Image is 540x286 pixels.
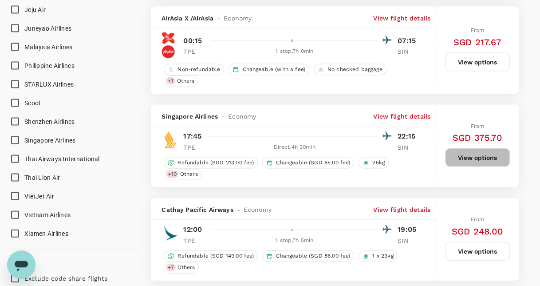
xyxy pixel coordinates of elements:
div: Changeable (SGD 86.00 fee) [262,250,354,262]
span: Thai Airways International [24,155,100,162]
span: Refundable (SGD 213.00 fee) [174,159,257,166]
span: Vietnam Airlines [24,211,71,218]
span: - [218,111,228,120]
span: From [471,123,485,129]
span: From [471,27,485,33]
span: STARLUX Airlines [24,80,74,87]
span: Economy [224,13,252,22]
button: View options [445,52,510,71]
img: SQ [162,131,179,148]
span: Xiamen Airlines [24,230,68,237]
span: - [233,205,244,214]
span: Changeable (SGD 86.00 fee) [272,252,354,259]
h6: SGD 217.67 [453,35,502,49]
p: TPE [183,47,205,56]
span: Singapore Airlines [24,136,76,143]
span: Others [173,77,198,84]
span: Thai Lion Air [24,174,60,181]
span: Others [174,263,199,271]
h6: SGD 375.70 [453,130,503,144]
p: SIN [398,143,420,151]
div: 1 x 23kg [359,250,397,262]
p: 22:15 [398,131,420,141]
span: Others [177,170,201,178]
span: Changeable (with a fee) [239,65,308,73]
span: 25kg [369,159,388,166]
div: Refundable (SGD 213.00 fee) [164,157,258,168]
div: 1 stop , 7h 5min [211,236,378,245]
div: 1 stop , 7h 0min [211,47,378,56]
span: Singapore Airlines [162,111,218,120]
span: Jeju Air [24,6,46,13]
p: View flight details [373,111,430,120]
span: Cathay Pacific Airways [162,205,233,214]
img: D7 [162,32,175,45]
p: SIN [398,236,420,245]
span: Juneyao Airlines [24,24,71,32]
div: Direct , 4h 30min [211,143,378,151]
button: View options [445,148,510,167]
span: Economy [244,205,272,214]
span: - [213,13,224,22]
p: 12:00 [183,224,202,234]
button: View options [445,242,510,260]
span: Shenzhen Airlines [24,118,75,125]
span: AirAsia X / AirAsia [162,13,213,22]
span: + 10 [166,170,178,178]
span: + 1 [166,77,175,84]
img: AK [162,45,175,58]
p: 07:15 [398,35,420,46]
span: Scoot [24,99,41,106]
p: TPE [183,236,205,245]
span: Philippine Airlines [24,62,75,69]
img: CX [162,224,179,242]
div: Changeable (SGD 65.00 fee) [262,157,354,168]
span: From [471,216,485,222]
p: Exclude code share flights [24,274,107,282]
p: 19:05 [398,224,420,234]
p: 17:45 [183,131,201,141]
div: +1Others [164,75,198,87]
span: VietJet Air [24,192,54,199]
h6: SGD 248.00 [452,224,504,238]
p: 00:15 [183,35,202,46]
div: Refundable (SGD 149.00 fee) [164,250,258,262]
div: No checked baggage [314,64,386,75]
span: Changeable (SGD 65.00 fee) [272,159,354,166]
iframe: Button to launch messaging window [7,250,35,279]
p: SIN [398,47,420,56]
div: Changeable (with a fee) [229,64,309,75]
p: TPE [183,143,205,151]
div: +7Others [164,262,199,273]
span: 1 x 23kg [369,252,397,259]
span: Refundable (SGD 149.00 fee) [174,252,257,259]
div: Non-refundable [164,64,224,75]
div: 25kg [359,157,389,168]
p: View flight details [373,13,430,22]
span: Malaysia Airlines [24,43,72,50]
span: Non-refundable [174,65,224,73]
p: View flight details [373,205,430,214]
span: + 7 [166,263,175,271]
div: +10Others [164,168,201,180]
span: No checked baggage [324,65,386,73]
span: Economy [228,111,256,120]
